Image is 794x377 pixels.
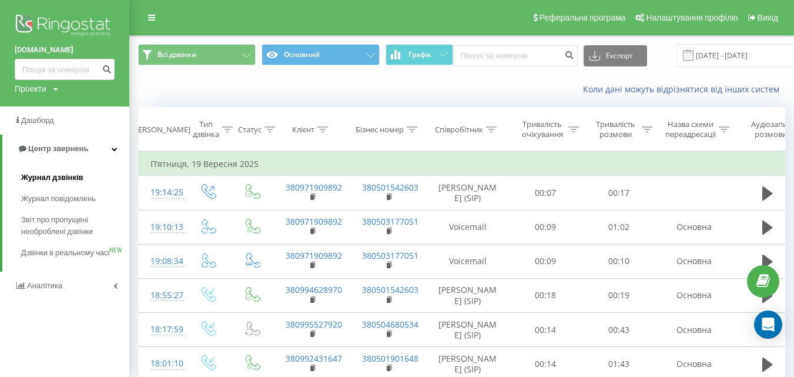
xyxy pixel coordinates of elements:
[362,284,418,295] a: 380501542603
[758,13,778,22] span: Вихід
[138,44,256,65] button: Всі дзвінки
[15,59,115,80] input: Пошук за номером
[754,311,782,339] div: Open Intercom Messenger
[582,210,656,244] td: 01:02
[509,244,582,278] td: 00:09
[286,319,342,330] a: 380995527920
[582,176,656,210] td: 00:17
[28,144,88,153] span: Центр звернень
[286,284,342,295] a: 380994628970
[582,313,656,347] td: 00:43
[21,116,54,125] span: Дашборд
[362,182,418,193] a: 380501542603
[286,353,342,364] a: 380992431647
[21,209,129,242] a: Звіт про пропущені необроблені дзвінки
[286,182,342,193] a: 380971909892
[427,278,509,312] td: [PERSON_NAME] (SIP)
[656,210,732,244] td: Основна
[286,250,342,261] a: 380971909892
[592,119,639,139] div: Тривалість розмови
[540,13,626,22] span: Реферальна програма
[362,319,418,330] a: 380504680534
[656,313,732,347] td: Основна
[665,119,716,139] div: Назва схеми переадресації
[286,216,342,227] a: 380971909892
[292,125,314,135] div: Клієнт
[656,278,732,312] td: Основна
[27,281,62,290] span: Аналiтика
[150,318,174,341] div: 18:17:59
[582,278,656,312] td: 00:19
[427,210,509,244] td: Voicemail
[193,119,219,139] div: Тип дзвінка
[150,216,174,239] div: 19:10:13
[509,313,582,347] td: 00:14
[519,119,565,139] div: Тривалість очікування
[362,216,418,227] a: 380503177051
[427,176,509,210] td: [PERSON_NAME] (SIP)
[21,172,83,184] span: Журнал дзвінків
[131,125,190,135] div: [PERSON_NAME]
[238,125,262,135] div: Статус
[21,214,123,238] span: Звіт про пропущені необроблені дзвінки
[408,51,431,59] span: Графік
[2,135,129,163] a: Центр звернень
[435,125,483,135] div: Співробітник
[509,278,582,312] td: 00:18
[150,181,174,204] div: 19:14:25
[356,125,404,135] div: Бізнес номер
[15,44,115,56] a: [DOMAIN_NAME]
[509,176,582,210] td: 00:07
[427,313,509,347] td: [PERSON_NAME] (SIP)
[584,45,647,66] button: Експорт
[150,250,174,273] div: 19:08:34
[509,210,582,244] td: 00:09
[582,244,656,278] td: 00:10
[150,284,174,307] div: 18:55:27
[453,45,578,66] input: Пошук за номером
[362,353,418,364] a: 380501901648
[386,44,453,65] button: Графік
[656,244,732,278] td: Основна
[583,84,785,95] a: Коли дані можуть відрізнятися вiд інших систем
[15,12,115,41] img: Ringostat logo
[15,83,46,95] div: Проекти
[21,247,109,259] span: Дзвінки в реальному часі
[21,193,96,205] span: Журнал повідомлень
[158,50,196,59] span: Всі дзвінки
[646,13,738,22] span: Налаштування профілю
[427,244,509,278] td: Voicemail
[21,188,129,209] a: Журнал повідомлень
[21,242,129,263] a: Дзвінки в реальному часіNEW
[150,352,174,375] div: 18:01:10
[362,250,418,261] a: 380503177051
[262,44,379,65] button: Основний
[21,167,129,188] a: Журнал дзвінків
